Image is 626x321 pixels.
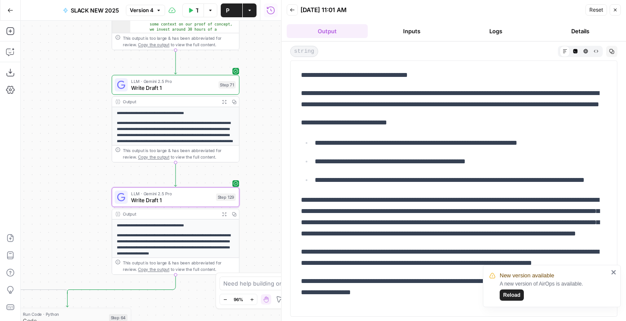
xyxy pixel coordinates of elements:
div: This output is too large & has been abbreviated for review. to view the full content. [123,147,236,161]
span: Run Code · Python [23,311,106,317]
span: SLACK NEW 2025 [71,6,119,15]
button: Test Workflow [182,3,203,17]
button: close [611,269,617,276]
div: A new version of AirOps is available. [500,280,608,301]
span: Version 4 [130,6,153,14]
span: Write Draft 1 [131,196,213,204]
div: Step 129 [216,194,236,201]
div: This output is too large & has been abbreviated for review. to view the full content. [123,260,236,273]
div: Step 71 [219,81,236,89]
button: Reload [500,289,524,301]
span: New version available [500,271,554,280]
span: LLM · Gemini 2.5 Pro [131,78,215,84]
span: Copy the output [138,155,169,159]
span: Publish [226,6,229,15]
button: Reset [585,4,607,16]
span: Copy the output [138,267,169,272]
button: Output [287,24,368,38]
g: Edge from step_138 to step_71 [174,50,177,74]
span: Copy the output [138,42,169,47]
span: 96% [234,296,243,303]
span: Reload [503,291,520,299]
button: SLACK NEW 2025 [58,3,124,17]
div: Output [123,99,217,105]
button: Details [540,24,621,38]
span: LLM · Gemini 2.5 Pro [131,190,213,197]
div: This output is too large & has been abbreviated for review. to view the full content. [123,35,236,48]
span: Test Workflow [196,6,198,15]
g: Edge from step_174-conditional-end to step_64 [66,292,69,307]
span: string [290,46,318,57]
div: Output [123,211,217,217]
g: Edge from step_129 to step_174-conditional-end [67,275,175,294]
g: Edge from step_71 to step_129 [174,162,177,186]
button: Logs [456,24,537,38]
button: Version 4 [126,5,165,16]
span: Reset [589,6,603,14]
button: Inputs [371,24,452,38]
span: Write Draft 1 [131,83,215,92]
button: Publish [221,3,242,17]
